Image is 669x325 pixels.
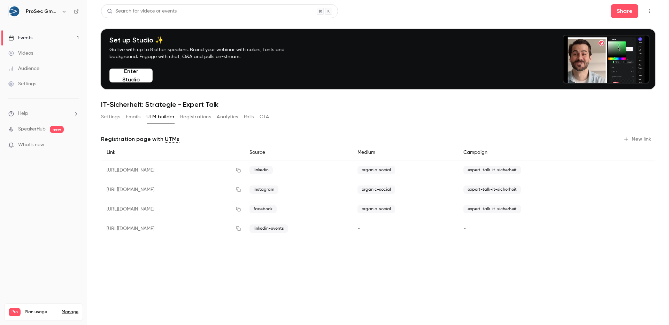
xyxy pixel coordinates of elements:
li: help-dropdown-opener [8,110,79,117]
button: CTA [260,111,269,122]
div: Medium [352,145,458,160]
span: Help [18,110,28,117]
span: organic-social [357,185,395,194]
span: linkedin-events [249,224,288,233]
button: Emails [126,111,140,122]
p: Go live with up to 8 other speakers. Brand your webinar with colors, fonts and background. Engage... [109,46,301,60]
h1: IT-Sicherheit: Strategie - Expert Talk [101,100,655,109]
a: Manage [62,309,78,315]
div: Campaign [458,145,607,160]
div: Source [244,145,352,160]
button: Polls [244,111,254,122]
span: organic-social [357,205,395,213]
div: Events [8,34,32,41]
div: [URL][DOMAIN_NAME] [101,160,244,180]
span: facebook [249,205,277,213]
div: Audience [8,65,39,72]
span: expert-talk-it-sicherheit [463,166,521,174]
span: - [357,226,360,231]
button: Settings [101,111,120,122]
span: What's new [18,141,44,149]
button: Enter Studio [109,69,153,82]
button: Registrations [180,111,211,122]
p: Registration page with [101,135,179,143]
a: SpeakerHub [18,126,46,133]
div: Link [101,145,244,160]
img: ProSec GmbH [9,6,20,17]
span: new [50,126,64,133]
h4: Set up Studio ✨ [109,36,301,44]
div: Videos [8,50,33,57]
button: New link [621,134,655,145]
div: Search for videos or events [107,8,177,15]
span: - [463,226,466,231]
h6: ProSec GmbH [26,8,59,15]
button: Analytics [217,111,238,122]
button: Share [611,4,638,18]
span: instagram [249,185,278,194]
div: [URL][DOMAIN_NAME] [101,219,244,238]
div: [URL][DOMAIN_NAME] [101,180,244,199]
span: Pro [9,308,21,316]
span: expert-talk-it-sicherheit [463,185,521,194]
a: UTMs [165,135,179,143]
span: expert-talk-it-sicherheit [463,205,521,213]
span: Plan usage [25,309,57,315]
div: Settings [8,80,36,87]
button: UTM builder [146,111,175,122]
span: organic-social [357,166,395,174]
div: [URL][DOMAIN_NAME] [101,199,244,219]
span: linkedin [249,166,273,174]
